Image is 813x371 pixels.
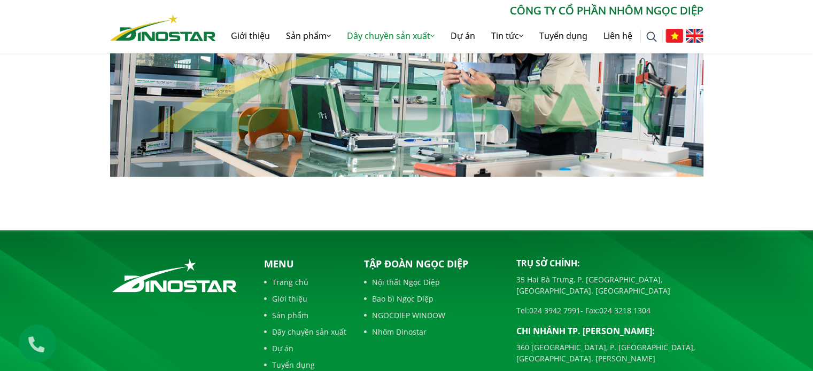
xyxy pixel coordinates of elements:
[278,19,339,53] a: Sản phẩm
[364,257,500,271] p: Tập đoàn Ngọc Diệp
[516,257,703,270] p: Trụ sở chính:
[223,19,278,53] a: Giới thiệu
[531,19,595,53] a: Tuyển dụng
[364,277,500,288] a: Nội thất Ngọc Diệp
[516,325,703,337] p: Chi nhánh TP. [PERSON_NAME]:
[364,326,500,337] a: Nhôm Dinostar
[216,3,703,19] p: CÔNG TY CỔ PHẦN NHÔM NGỌC DIỆP
[443,19,483,53] a: Dự án
[264,257,346,271] p: Menu
[264,310,346,321] a: Sản phẩm
[665,29,683,43] img: Tiếng Việt
[264,359,346,370] a: Tuyển dụng
[516,274,703,296] p: 35 Hai Bà Trưng, P. [GEOGRAPHIC_DATA], [GEOGRAPHIC_DATA]. [GEOGRAPHIC_DATA]
[264,326,346,337] a: Dây chuyền sản xuất
[364,310,500,321] a: NGOCDIEP WINDOW
[264,343,346,354] a: Dự án
[110,14,216,41] img: Nhôm Dinostar
[339,19,443,53] a: Dây chuyền sản xuất
[646,31,657,42] img: search
[483,19,531,53] a: Tin tức
[264,277,346,288] a: Trang chủ
[599,305,651,315] a: 024 3218 1304
[516,305,703,316] p: Tel: - Fax:
[686,29,703,43] img: English
[364,293,500,304] a: Bao bì Ngọc Diệp
[110,257,239,294] img: logo_footer
[516,342,703,364] p: 360 [GEOGRAPHIC_DATA], P. [GEOGRAPHIC_DATA], [GEOGRAPHIC_DATA]. [PERSON_NAME]
[595,19,640,53] a: Liên hệ
[529,305,580,315] a: 024 3942 7991
[264,293,346,304] a: Giới thiệu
